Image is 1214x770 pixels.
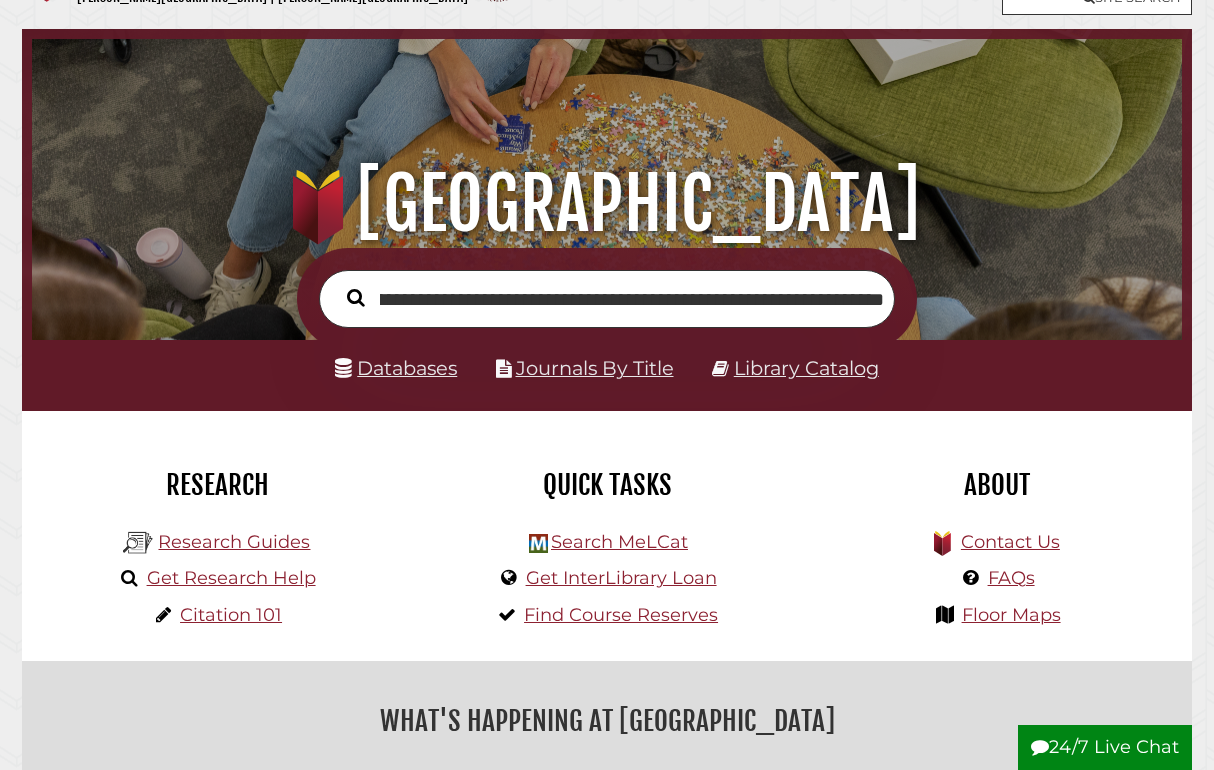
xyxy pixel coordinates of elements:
[337,284,375,312] button: Search
[524,604,718,626] a: Find Course Reserves
[50,160,1164,248] h1: [GEOGRAPHIC_DATA]
[158,531,310,553] a: Research Guides
[180,604,282,626] a: Citation 101
[347,288,365,307] i: Search
[526,567,717,589] a: Get InterLibrary Loan
[335,356,457,380] a: Databases
[734,356,879,380] a: Library Catalog
[962,604,1061,626] a: Floor Maps
[988,567,1035,589] a: FAQs
[516,356,674,380] a: Journals By Title
[123,528,153,558] img: Hekman Library Logo
[551,531,688,553] a: Search MeLCat
[961,531,1060,553] a: Contact Us
[37,468,397,502] h2: Research
[37,698,1177,744] h2: What's Happening at [GEOGRAPHIC_DATA]
[147,567,316,589] a: Get Research Help
[427,468,787,502] h2: Quick Tasks
[817,468,1177,502] h2: About
[529,534,548,553] img: Hekman Library Logo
